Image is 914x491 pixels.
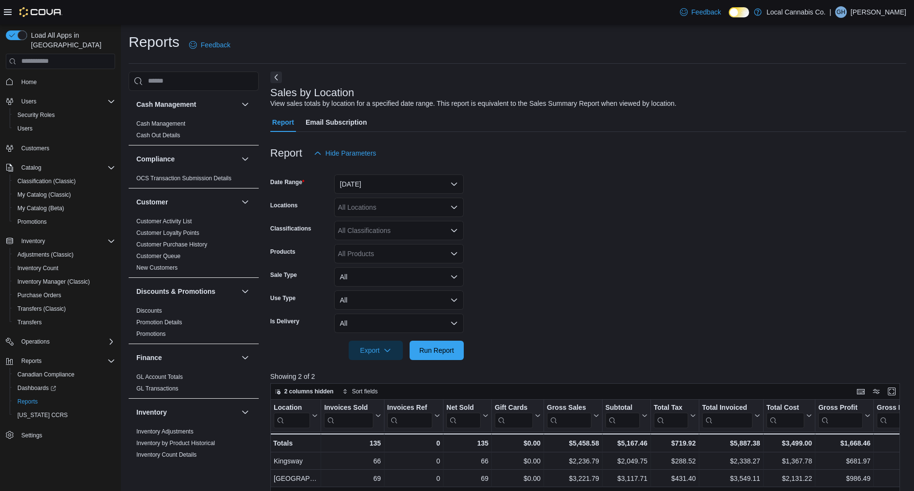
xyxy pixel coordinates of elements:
span: GH [837,6,845,18]
div: 66 [446,455,488,467]
span: Users [17,96,115,107]
span: Inventory Count [17,264,59,272]
span: My Catalog (Beta) [14,202,115,214]
p: [PERSON_NAME] [851,6,906,18]
h3: Finance [136,353,162,362]
button: Location [274,403,318,428]
a: Reports [14,396,42,407]
a: Inventory Manager (Classic) [14,276,94,288]
button: Gift Cards [495,403,541,428]
span: Catalog [21,164,41,172]
span: Email Subscription [306,113,367,132]
button: Users [10,122,119,135]
button: Cash Management [239,99,251,110]
div: Total Tax [653,403,688,412]
div: $431.40 [654,473,696,484]
div: Invoices Ref [387,403,432,412]
span: Users [17,125,32,132]
button: Catalog [2,161,119,174]
a: Purchase Orders [14,289,65,301]
a: GL Transactions [136,385,178,392]
div: Location [274,403,310,412]
span: Purchase Orders [17,291,61,299]
button: Reports [17,355,45,367]
span: Adjustments (Classic) [17,251,74,259]
div: $0.00 [495,473,541,484]
button: My Catalog (Beta) [10,202,119,215]
a: Discounts [136,307,162,314]
label: Sale Type [270,271,297,279]
h3: Customer [136,197,168,207]
div: $3,549.11 [702,473,760,484]
span: Canadian Compliance [14,369,115,380]
a: Inventory by Product Historical [136,440,215,447]
div: $5,887.38 [702,437,760,449]
span: Sort fields [352,388,378,395]
a: Customer Purchase History [136,241,207,248]
div: Invoices Ref [387,403,432,428]
button: Hide Parameters [310,144,380,163]
span: Promotions [17,218,47,226]
div: Compliance [129,173,259,188]
div: $3,221.79 [547,473,599,484]
a: Promotion Details [136,319,182,326]
span: Inventory Count [14,262,115,274]
span: My Catalog (Classic) [14,189,115,201]
span: OCS Transaction Submission Details [136,174,232,182]
button: Finance [136,353,237,362]
span: Transfers [17,318,42,326]
a: Dashboards [10,381,119,395]
button: Gross Profit [818,403,870,428]
label: Products [270,248,295,256]
span: Customers [17,142,115,154]
button: Customer [136,197,237,207]
button: Reports [10,395,119,408]
a: Inventory Count [14,262,62,274]
label: Classifications [270,225,311,232]
button: Canadian Compliance [10,368,119,381]
button: Keyboard shortcuts [855,386,867,397]
span: Security Roles [17,111,55,119]
div: $681.97 [818,455,870,467]
button: Security Roles [10,108,119,122]
span: Feedback [692,7,721,17]
button: Subtotal [605,403,647,428]
div: Total Invoiced [702,403,752,412]
span: My Catalog (Beta) [17,204,64,212]
nav: Complex example [6,71,115,467]
button: All [334,314,464,333]
a: My Catalog (Beta) [14,202,68,214]
h3: Compliance [136,154,175,164]
a: Adjustments (Classic) [14,249,77,260]
span: Feedback [201,40,230,50]
a: Home [17,76,41,88]
div: Total Cost [767,403,804,428]
button: Settings [2,428,119,442]
div: $1,668.46 [818,437,870,449]
span: Customers [21,144,49,152]
button: Gross Sales [547,403,599,428]
label: Use Type [270,294,295,302]
div: Total Tax [653,403,688,428]
div: $719.92 [653,437,695,449]
button: Compliance [136,154,237,164]
button: Home [2,75,119,89]
label: Locations [270,202,298,209]
span: Dashboards [14,382,115,394]
div: $0.00 [495,437,541,449]
button: Open list of options [450,250,458,258]
span: Reports [17,355,115,367]
input: Dark Mode [729,7,749,17]
span: Users [14,123,115,134]
div: Subtotal [605,403,639,428]
a: Classification (Classic) [14,175,80,187]
span: Classification (Classic) [17,177,76,185]
button: Customer [239,196,251,208]
div: $1,367.78 [767,455,812,467]
button: Discounts & Promotions [239,286,251,297]
div: Customer [129,216,259,277]
button: Sort fields [339,386,382,397]
div: $986.49 [818,473,870,484]
h3: Report [270,147,302,159]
